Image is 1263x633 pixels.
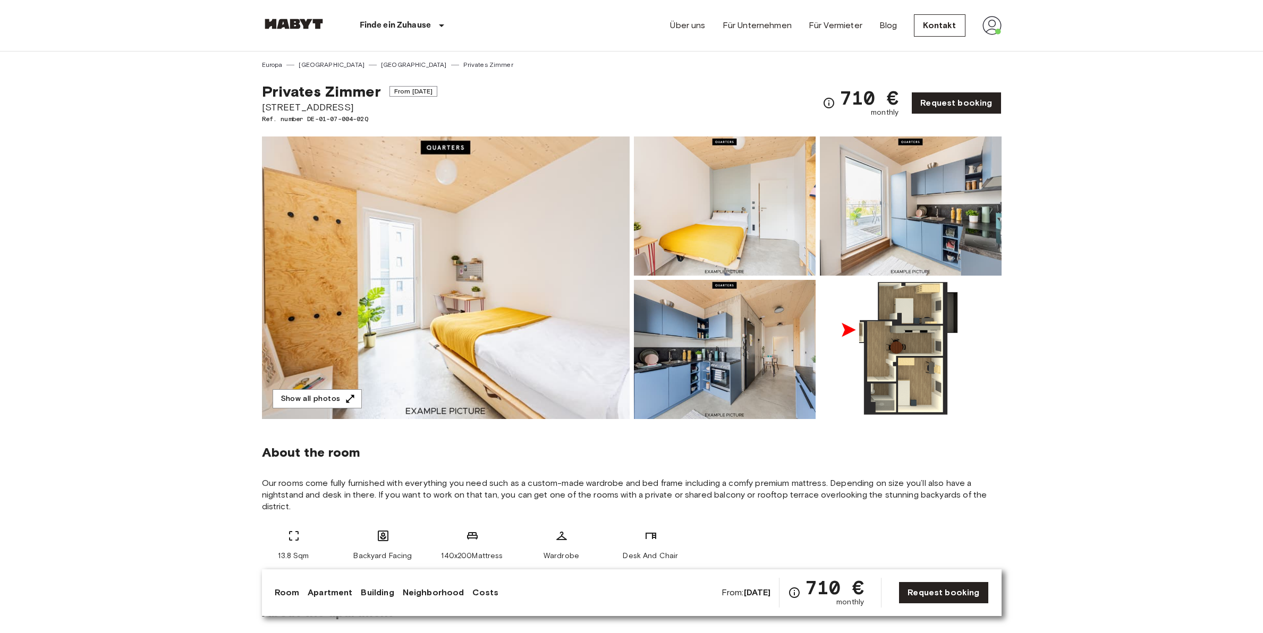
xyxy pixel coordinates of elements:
[634,136,816,276] img: Picture of unit DE-01-07-004-02Q
[723,19,792,32] a: Für Unternehmen
[805,578,864,597] span: 710 €
[820,280,1002,419] img: Picture of unit DE-01-07-004-02Q
[308,586,352,599] a: Apartment
[982,16,1002,35] img: avatar
[403,586,464,599] a: Neighborhood
[809,19,862,32] a: Für Vermieter
[788,586,801,599] svg: Check cost overview for full price breakdown. Please note that discounts apply to new joiners onl...
[441,551,503,561] span: 140x200Mattress
[820,136,1002,276] img: Picture of unit DE-01-07-004-02Q
[544,551,579,561] span: Wardrobe
[273,389,362,409] button: Show all photos
[472,586,498,599] a: Costs
[299,60,365,70] a: [GEOGRAPHIC_DATA]
[381,60,447,70] a: [GEOGRAPHIC_DATA]
[634,280,816,419] img: Picture of unit DE-01-07-004-02Q
[623,551,678,561] span: Desk And Chair
[463,60,513,70] a: Privates Zimmer
[823,97,835,109] svg: Check cost overview for full price breakdown. Please note that discounts apply to new joiners onl...
[275,586,300,599] a: Room
[262,444,1002,460] span: About the room
[262,136,630,419] img: Marketing picture of unit DE-01-07-004-02Q
[262,82,381,100] span: Privates Zimmer
[262,19,326,29] img: Habyt
[353,551,412,561] span: Backyard Facing
[361,586,394,599] a: Building
[744,587,771,597] b: [DATE]
[278,551,309,561] span: 13.8 Sqm
[670,19,705,32] a: Über uns
[879,19,897,32] a: Blog
[389,86,438,97] span: From [DATE]
[262,114,438,124] span: Ref. number DE-01-07-004-02Q
[840,88,898,107] span: 710 €
[262,477,1002,512] span: Our rooms come fully furnished with everything you need such as a custom-made wardrobe and bed fr...
[914,14,965,37] a: Kontakt
[360,19,431,32] p: Finde ein Zuhause
[898,581,988,604] a: Request booking
[836,597,864,608] span: monthly
[262,60,283,70] a: Europa
[722,587,771,598] span: From:
[871,107,898,118] span: monthly
[262,100,438,114] span: [STREET_ADDRESS]
[911,92,1001,114] a: Request booking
